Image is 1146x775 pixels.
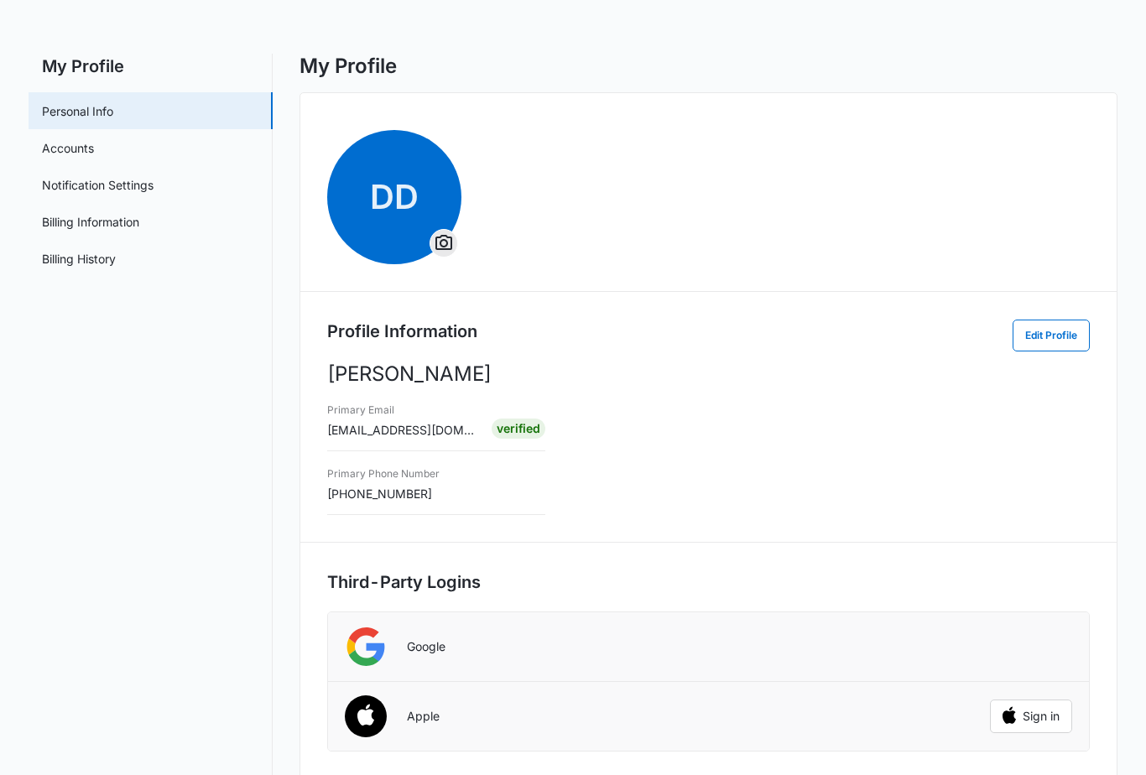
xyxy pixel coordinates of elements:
[327,570,1090,595] h2: Third-Party Logins
[492,419,545,439] div: Verified
[300,54,397,79] h1: My Profile
[42,139,94,157] a: Accounts
[990,628,1072,665] div: Sign in with Google. Opens in new tab
[327,319,477,344] h2: Profile Information
[335,686,398,749] img: Apple
[42,102,113,120] a: Personal Info
[327,423,529,437] span: [EMAIL_ADDRESS][DOMAIN_NAME]
[42,176,154,194] a: Notification Settings
[327,466,440,481] h3: Primary Phone Number
[327,130,461,264] span: DDOverflow Menu
[407,639,445,654] p: Google
[42,213,139,231] a: Billing Information
[982,628,1081,665] iframe: Sign in with Google Button
[345,626,387,668] img: Google
[29,54,273,79] h2: My Profile
[407,709,440,724] p: Apple
[327,130,461,264] span: DD
[327,359,1090,389] p: [PERSON_NAME]
[430,230,457,257] button: Overflow Menu
[1013,320,1090,351] button: Edit Profile
[327,403,480,418] h3: Primary Email
[990,700,1072,733] button: Sign in
[42,250,116,268] a: Billing History
[327,463,440,502] div: [PHONE_NUMBER]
